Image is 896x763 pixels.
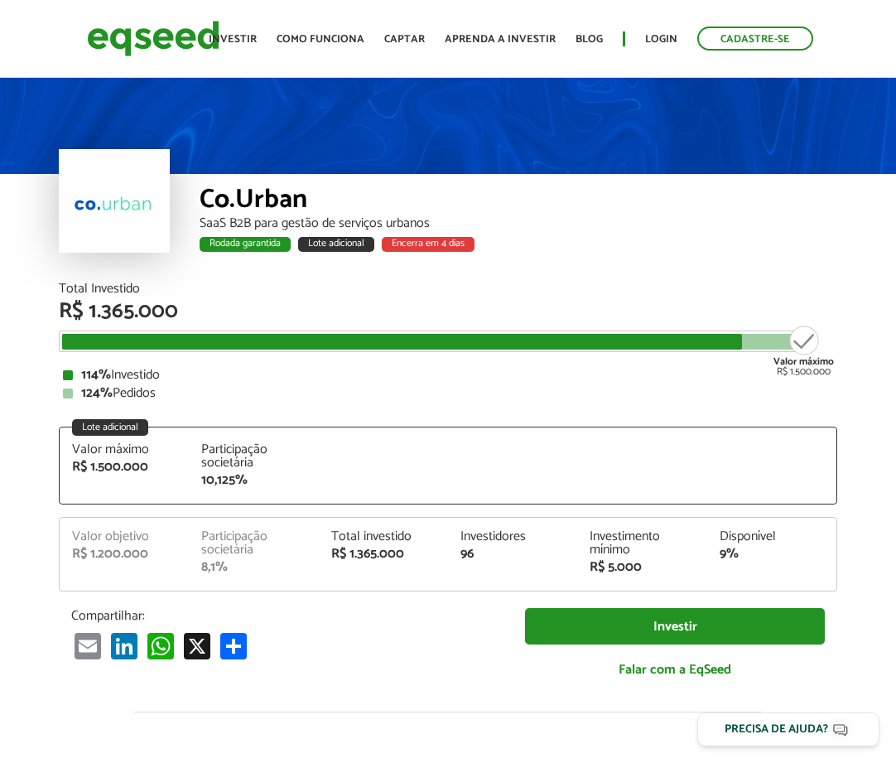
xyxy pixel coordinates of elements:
[72,461,176,474] div: R$ 1.500.000
[63,369,833,382] div: Investido
[590,530,694,557] div: Investimento mínimo
[201,530,306,557] div: Participação societária
[217,632,250,659] a: Compartilhar
[72,443,176,456] div: Valor máximo
[720,530,824,543] div: Disponível
[590,561,694,574] div: R$ 5.000
[773,324,834,377] div: R$ 1.500.000
[71,632,104,659] a: Email
[72,530,176,543] div: Valor objetivo
[277,34,364,45] a: Como funciona
[200,217,837,230] div: SaaS B2B para gestão de serviços urbanos
[200,237,291,252] div: Rodada garantida
[59,301,837,322] div: R$ 1.365.000
[144,632,177,659] a: WhatsApp
[81,382,113,404] strong: 124%
[71,608,500,624] p: Compartilhar:
[445,34,556,45] a: Aprenda a investir
[181,632,214,659] a: X
[576,34,603,45] a: Blog
[525,608,825,645] a: Investir
[108,632,141,659] a: LinkedIn
[331,530,436,543] div: Total investido
[87,17,219,60] img: EqSeed
[201,561,306,574] div: 8,1%
[460,548,565,561] div: 96
[200,186,837,217] div: Co.Urban
[460,530,565,543] div: Investidores
[331,548,436,561] div: R$ 1.365.000
[63,387,833,400] div: Pedidos
[81,364,111,386] strong: 114%
[209,34,257,45] a: Investir
[382,237,474,252] div: Encerra em 4 dias
[384,34,425,45] a: Captar
[201,443,306,470] div: Participação societária
[72,548,176,561] div: R$ 1.200.000
[298,237,374,252] div: Lote adicional
[773,354,834,369] strong: Valor máximo
[525,653,825,687] a: Falar com a EqSeed
[697,27,813,51] a: Cadastre-se
[201,474,306,487] div: 10,125%
[72,419,148,436] div: Lote adicional
[645,34,677,45] a: Login
[59,283,837,296] div: Total Investido
[720,548,824,561] div: 9%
